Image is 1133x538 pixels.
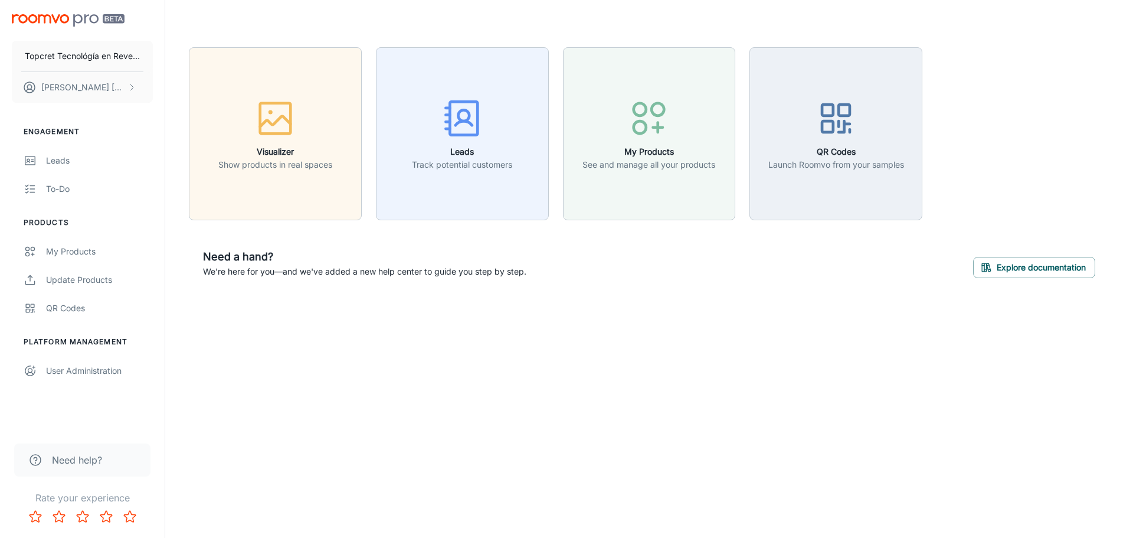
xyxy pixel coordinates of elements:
button: Explore documentation [973,257,1095,278]
p: See and manage all your products [582,158,715,171]
div: To-do [46,182,153,195]
button: VisualizerShow products in real spaces [189,47,362,220]
img: Roomvo PRO Beta [12,14,125,27]
button: My ProductsSee and manage all your products [563,47,736,220]
p: We're here for you—and we've added a new help center to guide you step by step. [203,265,526,278]
div: My Products [46,245,153,258]
a: QR CodesLaunch Roomvo from your samples [749,127,922,139]
p: Launch Roomvo from your samples [768,158,904,171]
div: Update Products [46,273,153,286]
h6: Leads [412,145,512,158]
div: QR Codes [46,302,153,315]
button: QR CodesLaunch Roomvo from your samples [749,47,922,220]
p: Topcret Tecnológía en Revestimientos S.L [25,50,140,63]
a: Explore documentation [973,260,1095,272]
p: Show products in real spaces [218,158,332,171]
h6: Visualizer [218,145,332,158]
button: Topcret Tecnológía en Revestimientos S.L [12,41,153,71]
p: [PERSON_NAME] [PERSON_NAME] [41,81,125,94]
h6: My Products [582,145,715,158]
a: LeadsTrack potential customers [376,127,549,139]
h6: QR Codes [768,145,904,158]
a: My ProductsSee and manage all your products [563,127,736,139]
button: [PERSON_NAME] [PERSON_NAME] [12,72,153,103]
h6: Need a hand? [203,249,526,265]
div: Leads [46,154,153,167]
button: LeadsTrack potential customers [376,47,549,220]
p: Track potential customers [412,158,512,171]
